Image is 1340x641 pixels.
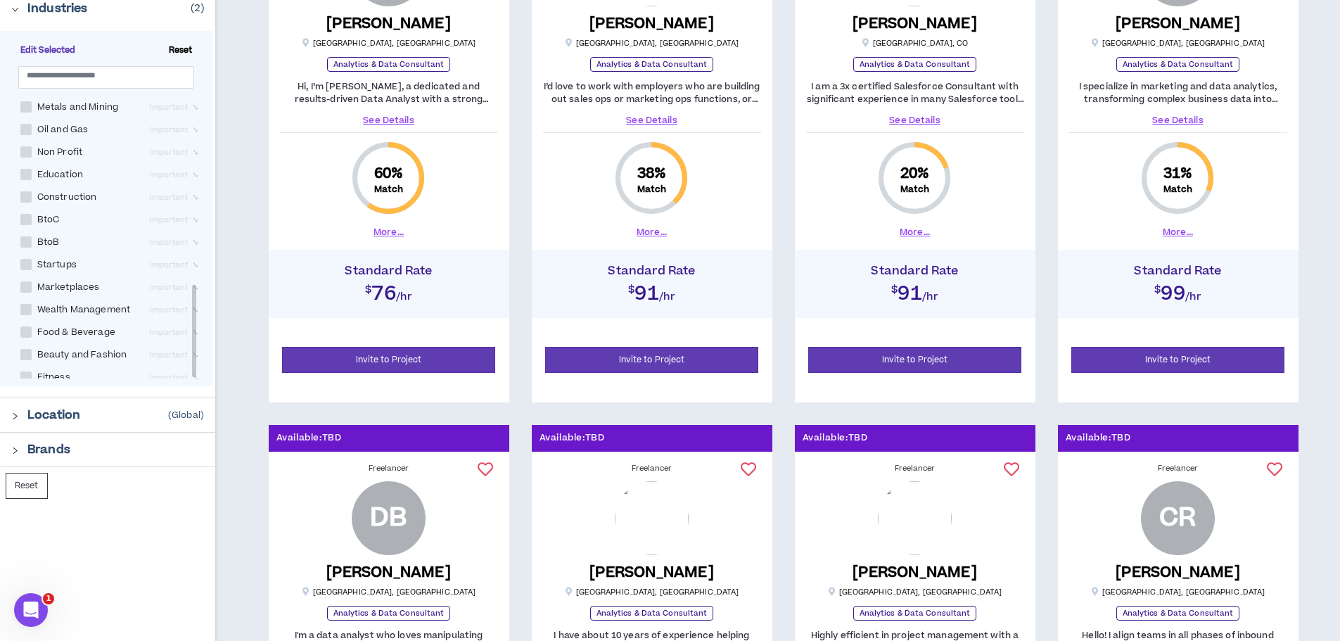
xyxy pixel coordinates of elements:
[32,168,89,182] span: Education
[302,38,476,49] p: [GEOGRAPHIC_DATA] , [GEOGRAPHIC_DATA]
[11,6,19,13] span: right
[615,481,689,555] img: ORZknYhP6HTOmgzhbCG0Stsd0nlryAQf0EJlnevD.png
[280,463,498,474] div: Freelancer
[545,347,759,373] button: Invite to Project
[900,184,930,195] small: Match
[302,587,476,597] p: [GEOGRAPHIC_DATA] , [GEOGRAPHIC_DATA]
[1116,606,1240,621] p: Analytics & Data Consultant
[370,506,407,531] div: DB
[32,371,76,384] span: Fitness
[802,278,1028,303] h2: $91
[803,431,868,445] p: Available: TBD
[326,15,451,32] h5: [PERSON_NAME]
[543,114,761,127] a: See Details
[589,564,714,581] h5: [PERSON_NAME]
[878,481,952,555] img: 723ABOZ7yevVOti5mFcA0Ynlqz6gF1FlAfYG0wDN.png
[1185,290,1201,305] span: /hr
[589,15,714,32] h5: [PERSON_NAME]
[1163,226,1193,239] button: More...
[191,1,204,16] p: ( 2 )
[282,347,496,373] button: Invite to Project
[32,281,106,294] span: Marketplaces
[862,38,968,49] p: [GEOGRAPHIC_DATA] , CO
[900,226,930,239] button: More...
[27,407,80,424] p: Location
[327,606,451,621] p: Analytics & Data Consultant
[27,441,70,458] p: Brands
[1163,164,1192,184] span: 31 %
[11,412,19,420] span: right
[1116,57,1240,72] p: Analytics & Data Consultant
[1069,80,1287,106] p: I specialize in marketing and data analytics, transforming complex business data into actionable ...
[1116,564,1240,581] h5: [PERSON_NAME]
[806,80,1024,106] p: I am a 3x certified Salesforce Consultant with significant experience in many Salesforce tools in...
[1159,506,1197,531] div: CR
[32,348,133,362] span: Beauty and Fashion
[806,463,1024,474] div: Freelancer
[806,114,1024,127] a: See Details
[32,236,65,249] span: BtoB
[539,264,765,278] h4: Standard Rate
[1091,38,1265,49] p: [GEOGRAPHIC_DATA] , [GEOGRAPHIC_DATA]
[374,184,404,195] small: Match
[853,564,977,581] h5: [PERSON_NAME]
[637,184,667,195] small: Match
[15,44,82,57] span: Edit Selected
[1141,481,1215,555] div: Christian R.
[565,38,739,49] p: [GEOGRAPHIC_DATA] , [GEOGRAPHIC_DATA]
[543,463,761,474] div: Freelancer
[374,164,403,184] span: 60 %
[1071,347,1285,373] button: Invite to Project
[276,431,342,445] p: Available: TBD
[374,226,404,239] button: More...
[168,410,204,421] p: (Global)
[327,57,451,72] p: Analytics & Data Consultant
[14,593,48,627] iframe: Intercom live chat
[828,587,1002,597] p: [GEOGRAPHIC_DATA] , [GEOGRAPHIC_DATA]
[659,290,675,305] span: /hr
[853,606,977,621] p: Analytics & Data Consultant
[280,80,498,106] p: Hi, I’m [PERSON_NAME], a dedicated and results-driven Data Analyst with a strong background in an...
[922,290,938,305] span: /hr
[32,191,103,204] span: Construction
[32,303,136,317] span: Wealth Management
[276,264,502,278] h4: Standard Rate
[590,606,714,621] p: Analytics & Data Consultant
[32,213,65,227] span: BtoC
[32,123,94,137] span: Oil and Gas
[163,44,198,57] span: Reset
[565,587,739,597] p: [GEOGRAPHIC_DATA] , [GEOGRAPHIC_DATA]
[853,57,977,72] p: Analytics & Data Consultant
[1065,264,1291,278] h4: Standard Rate
[1069,114,1287,127] a: See Details
[543,80,761,106] p: I’d love to work with employers who are building out sales ops or marketing ops functions, or imp...
[32,326,121,339] span: Food & Beverage
[43,593,54,604] span: 1
[280,114,498,127] a: See Details
[1116,15,1240,32] h5: [PERSON_NAME]
[32,101,124,114] span: Metals and Mining
[1069,463,1287,474] div: Freelancer
[11,447,19,455] span: right
[276,278,502,303] h2: $76
[1091,587,1265,597] p: [GEOGRAPHIC_DATA] , [GEOGRAPHIC_DATA]
[1163,184,1193,195] small: Match
[32,146,88,159] span: Non Profit
[637,226,667,239] button: More...
[540,431,605,445] p: Available: TBD
[802,264,1028,278] h4: Standard Rate
[352,481,426,555] div: David B.
[590,57,714,72] p: Analytics & Data Consultant
[900,164,929,184] span: 20 %
[1066,431,1131,445] p: Available: TBD
[6,473,48,499] button: Reset
[326,564,451,581] h5: [PERSON_NAME]
[32,258,82,272] span: Startups
[396,290,412,305] span: /hr
[637,164,666,184] span: 38 %
[539,278,765,303] h2: $91
[1065,278,1291,303] h2: $99
[853,15,977,32] h5: [PERSON_NAME]
[808,347,1022,373] button: Invite to Project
